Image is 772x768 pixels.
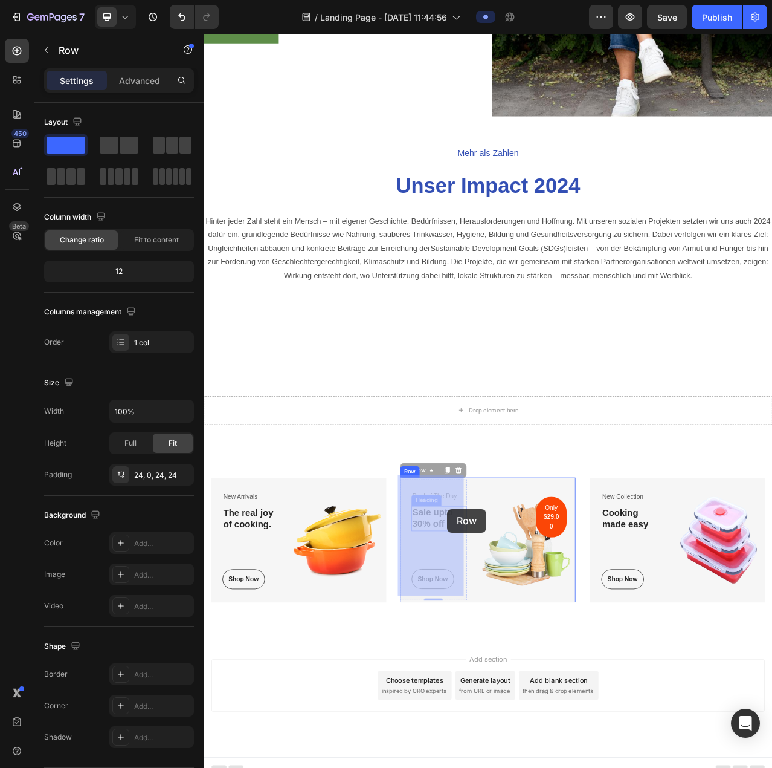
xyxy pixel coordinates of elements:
[59,43,161,57] p: Row
[60,235,104,246] span: Change ratio
[44,469,72,480] div: Padding
[5,5,90,29] button: 7
[47,263,191,280] div: 12
[134,235,179,246] span: Fit to content
[124,438,137,449] span: Full
[44,669,68,680] div: Border
[110,400,193,422] input: Auto
[134,538,191,549] div: Add...
[134,701,191,712] div: Add...
[134,337,191,348] div: 1 col
[44,569,65,580] div: Image
[134,470,191,481] div: 24, 0, 24, 24
[134,570,191,581] div: Add...
[119,74,160,87] p: Advanced
[9,221,29,231] div: Beta
[11,129,29,138] div: 450
[44,375,76,391] div: Size
[44,337,64,348] div: Order
[44,600,63,611] div: Video
[44,304,138,321] div: Columns management
[44,507,103,524] div: Background
[60,74,94,87] p: Settings
[204,34,772,768] iframe: Design area
[44,406,64,417] div: Width
[44,732,72,743] div: Shadow
[731,709,760,738] div: Open Intercom Messenger
[169,438,177,449] span: Fit
[44,538,63,548] div: Color
[79,10,85,24] p: 7
[657,12,677,22] span: Save
[647,5,687,29] button: Save
[170,5,219,29] div: Undo/Redo
[44,639,83,655] div: Shape
[134,669,191,680] div: Add...
[320,11,447,24] span: Landing Page - [DATE] 11:44:56
[44,438,66,449] div: Height
[692,5,742,29] button: Publish
[702,11,732,24] div: Publish
[315,11,318,24] span: /
[44,114,85,131] div: Layout
[44,209,108,226] div: Column width
[134,732,191,743] div: Add...
[44,700,68,711] div: Corner
[134,601,191,612] div: Add...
